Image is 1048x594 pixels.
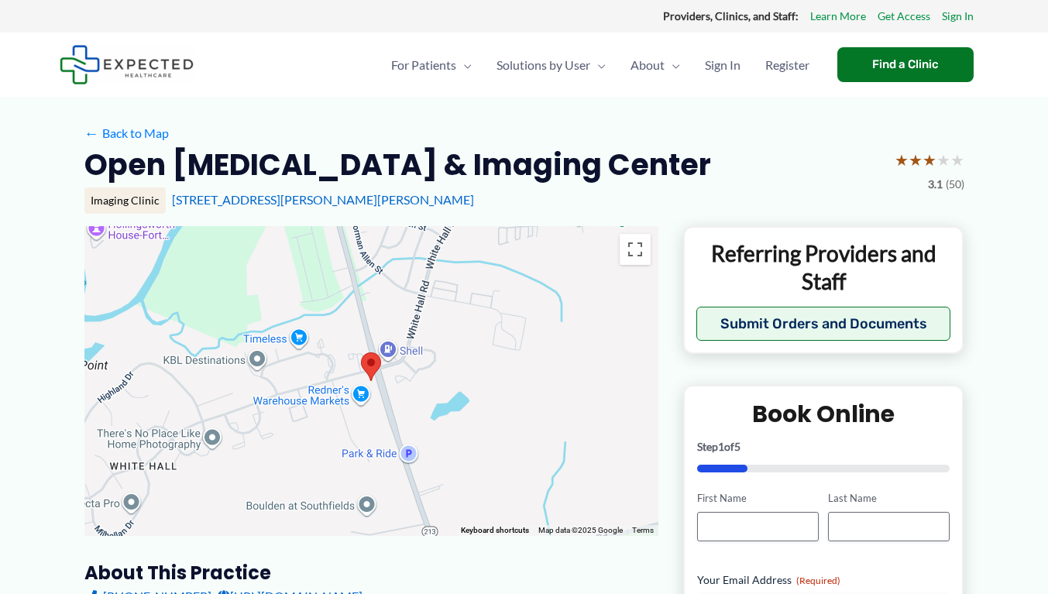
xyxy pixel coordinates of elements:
[379,38,822,92] nav: Primary Site Navigation
[705,38,740,92] span: Sign In
[60,45,194,84] img: Expected Healthcare Logo - side, dark font, small
[895,146,909,174] span: ★
[456,38,472,92] span: Menu Toggle
[696,307,951,341] button: Submit Orders and Documents
[796,575,840,586] span: (Required)
[618,38,692,92] a: AboutMenu Toggle
[734,440,740,453] span: 5
[391,38,456,92] span: For Patients
[697,572,950,588] label: Your Email Address
[665,38,680,92] span: Menu Toggle
[697,399,950,429] h2: Book Online
[942,6,974,26] a: Sign In
[697,441,950,452] p: Step of
[84,187,166,214] div: Imaging Clinic
[631,38,665,92] span: About
[461,525,529,536] button: Keyboard shortcuts
[923,146,936,174] span: ★
[878,6,930,26] a: Get Access
[696,239,951,296] p: Referring Providers and Staff
[84,561,658,585] h3: About this practice
[837,47,974,82] a: Find a Clinic
[765,38,809,92] span: Register
[379,38,484,92] a: For PatientsMenu Toggle
[172,192,474,207] a: [STREET_ADDRESS][PERSON_NAME][PERSON_NAME]
[950,146,964,174] span: ★
[718,440,724,453] span: 1
[692,38,753,92] a: Sign In
[936,146,950,174] span: ★
[620,234,651,265] button: Toggle fullscreen view
[590,38,606,92] span: Menu Toggle
[538,526,623,534] span: Map data ©2025 Google
[88,516,139,536] a: Open this area in Google Maps (opens a new window)
[828,491,950,506] label: Last Name
[84,146,711,184] h2: Open [MEDICAL_DATA] & Imaging Center
[810,6,866,26] a: Learn More
[484,38,618,92] a: Solutions by UserMenu Toggle
[697,491,819,506] label: First Name
[88,516,139,536] img: Google
[497,38,590,92] span: Solutions by User
[84,122,169,145] a: ←Back to Map
[928,174,943,194] span: 3.1
[909,146,923,174] span: ★
[753,38,822,92] a: Register
[84,125,99,140] span: ←
[632,526,654,534] a: Terms (opens in new tab)
[946,174,964,194] span: (50)
[663,9,799,22] strong: Providers, Clinics, and Staff:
